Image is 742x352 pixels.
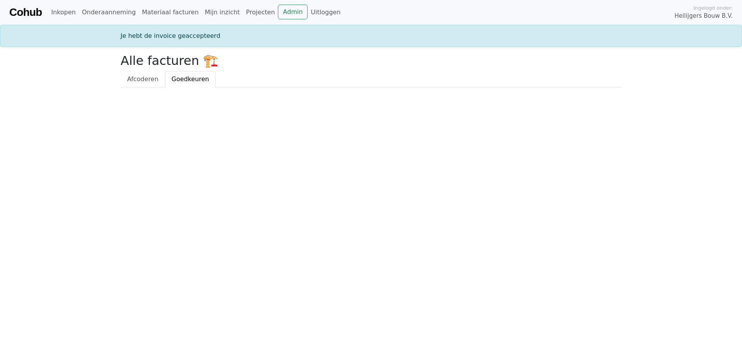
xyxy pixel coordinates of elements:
[121,53,621,68] h2: Alle facturen 🏗️
[172,75,209,83] span: Goedkeuren
[116,31,626,41] div: Je hebt de invoice geaccepteerd
[139,5,202,20] a: Materiaal facturen
[243,5,278,20] a: Projecten
[127,75,158,83] span: Afcoderen
[278,5,308,19] a: Admin
[48,5,78,20] a: Inkopen
[9,3,42,22] a: Cohub
[202,5,243,20] a: Mijn inzicht
[674,12,733,20] span: Heilijgers Bouw B.V.
[165,71,216,87] a: Goedkeuren
[79,5,139,20] a: Onderaanneming
[121,71,165,87] a: Afcoderen
[693,4,733,12] span: Ingelogd onder:
[308,5,344,20] a: Uitloggen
